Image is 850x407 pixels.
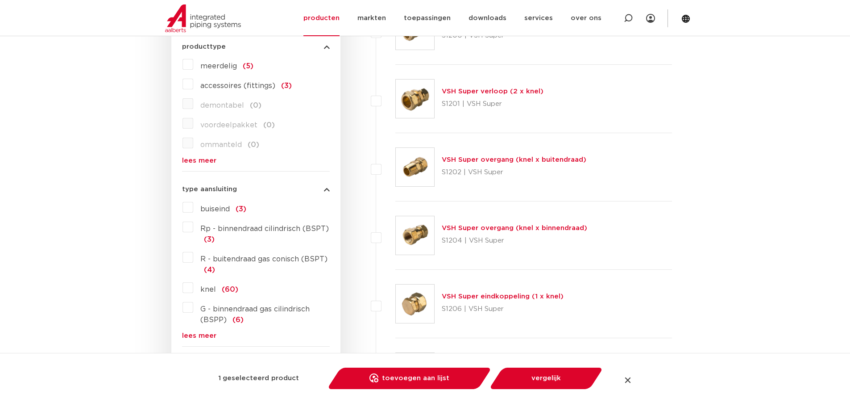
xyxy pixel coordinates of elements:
[396,285,434,323] img: Thumbnail for VSH Super eindkoppeling (1 x knel)
[182,43,226,50] span: producttype
[396,80,434,118] img: Thumbnail for VSH Super verloop (2 x knel)
[442,293,564,300] a: VSH Super eindkoppeling (1 x knel)
[218,371,221,386] span: 1
[223,371,299,386] span: geselecteerd product
[250,102,261,109] span: (0)
[200,102,244,109] span: demontabel
[442,156,586,163] a: VSH Super overgang (knel x buitendraad)
[263,122,275,129] span: (0)
[200,225,329,232] span: Rp - binnendraad cilindrisch (BSPT)
[182,332,330,339] a: lees meer
[396,148,434,186] img: Thumbnail for VSH Super overgang (knel x buitendraad)
[396,216,434,255] img: Thumbnail for VSH Super overgang (knel x binnendraad)
[204,266,215,273] span: (4)
[442,302,564,316] p: S1206 | VSH Super
[200,306,310,323] span: G - binnendraad gas cilindrisch (BSPP)
[442,165,586,180] p: S1202 | VSH Super
[200,286,216,293] span: knel
[281,82,292,89] span: (3)
[200,141,242,148] span: ommanteld
[442,225,587,231] a: VSH Super overgang (knel x binnendraad)
[182,157,330,164] a: lees meer
[232,316,244,323] span: (6)
[182,43,330,50] button: producttype
[200,206,230,213] span: buiseind
[204,236,215,243] span: (3)
[248,141,259,148] span: (0)
[200,82,275,89] span: accessoires (fittings)
[182,186,237,193] span: type aansluiting
[222,286,238,293] span: (60)
[200,63,237,70] span: meerdelig
[236,206,246,213] span: (3)
[200,122,257,129] span: voordeelpakket
[442,97,543,111] p: S1201 | VSH Super
[200,256,328,263] span: R - buitendraad gas conisch (BSPT)
[442,88,543,95] a: VSH Super verloop (2 x knel)
[442,234,587,248] p: S1204 | VSH Super
[243,63,253,70] span: (5)
[182,186,330,193] button: type aansluiting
